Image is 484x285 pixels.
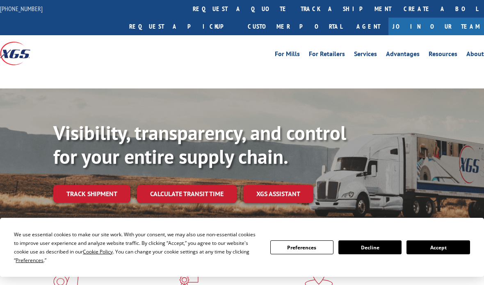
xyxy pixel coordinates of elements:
[137,185,237,203] a: Calculate transit time
[348,18,388,35] a: Agent
[338,240,402,254] button: Decline
[53,185,130,202] a: Track shipment
[123,18,242,35] a: Request a pickup
[406,240,470,254] button: Accept
[242,18,348,35] a: Customer Portal
[16,257,43,264] span: Preferences
[429,51,457,60] a: Resources
[53,120,346,169] b: Visibility, transparency, and control for your entire supply chain.
[243,185,313,203] a: XGS ASSISTANT
[386,51,420,60] a: Advantages
[354,51,377,60] a: Services
[466,51,484,60] a: About
[309,51,345,60] a: For Retailers
[270,240,333,254] button: Preferences
[388,18,484,35] a: Join Our Team
[14,230,260,265] div: We use essential cookies to make our site work. With your consent, we may also use non-essential ...
[83,248,113,255] span: Cookie Policy
[275,51,300,60] a: For Mills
